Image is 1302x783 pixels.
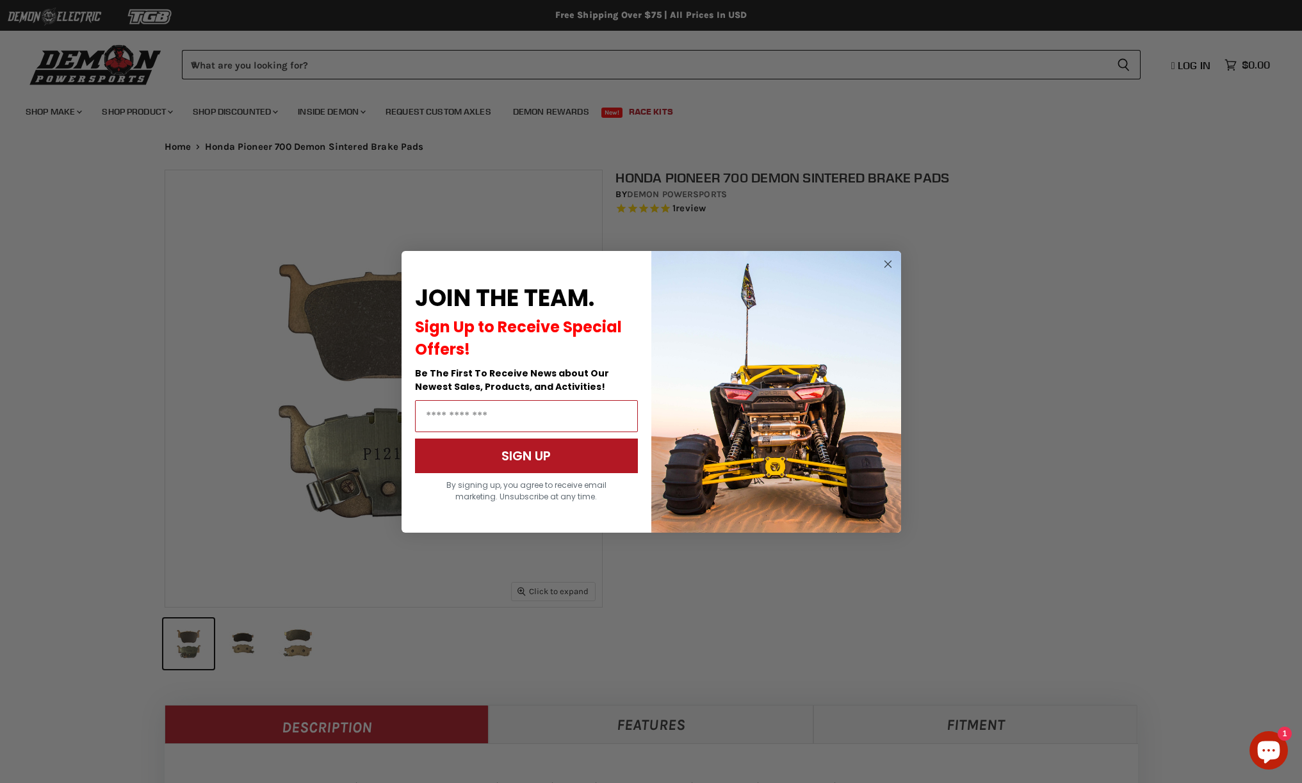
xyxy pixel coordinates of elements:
[415,316,622,360] span: Sign Up to Receive Special Offers!
[651,251,901,533] img: a9095488-b6e7-41ba-879d-588abfab540b.jpeg
[446,480,606,502] span: By signing up, you agree to receive email marketing. Unsubscribe at any time.
[1246,731,1292,773] inbox-online-store-chat: Shopify online store chat
[415,367,609,393] span: Be The First To Receive News about Our Newest Sales, Products, and Activities!
[880,256,896,272] button: Close dialog
[415,282,594,314] span: JOIN THE TEAM.
[415,439,638,473] button: SIGN UP
[415,400,638,432] input: Email Address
